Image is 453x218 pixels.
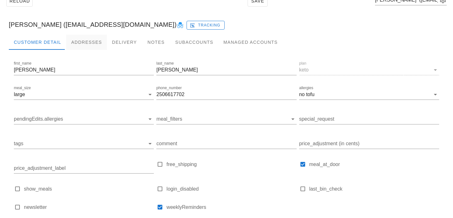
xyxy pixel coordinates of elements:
div: no tofu [299,92,315,97]
div: meal_sizelarge [14,89,154,100]
label: show_meals [24,186,154,192]
label: plan [299,61,306,66]
div: Subaccounts [170,35,218,50]
div: pendingEdits.allergies [14,114,154,124]
div: Addresses [66,35,107,50]
div: planketo [299,65,439,75]
label: last_name [156,61,174,66]
button: Tracking [187,21,225,30]
div: Managed Accounts [218,35,282,50]
div: tags [14,139,154,149]
label: free_shipping [166,161,296,168]
span: Tracking [191,22,221,28]
div: Delivery [107,35,142,50]
label: meal_at_door [309,161,439,168]
label: last_bin_check [309,186,439,192]
label: newsletter [24,204,154,210]
div: allergiesno tofu [299,89,439,100]
label: first_name [14,61,31,66]
label: login_disabled [166,186,296,192]
div: meal_filters [156,114,296,124]
div: Notes [142,35,170,50]
div: [PERSON_NAME] ([EMAIL_ADDRESS][DOMAIN_NAME]) [4,14,449,35]
div: Customer Detail [9,35,66,50]
label: phone_number [156,86,182,90]
label: weeklyReminders [166,204,296,210]
a: Tracking [187,20,225,30]
label: meal_size [14,86,31,90]
div: large [14,92,25,97]
label: allergies [299,86,313,90]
